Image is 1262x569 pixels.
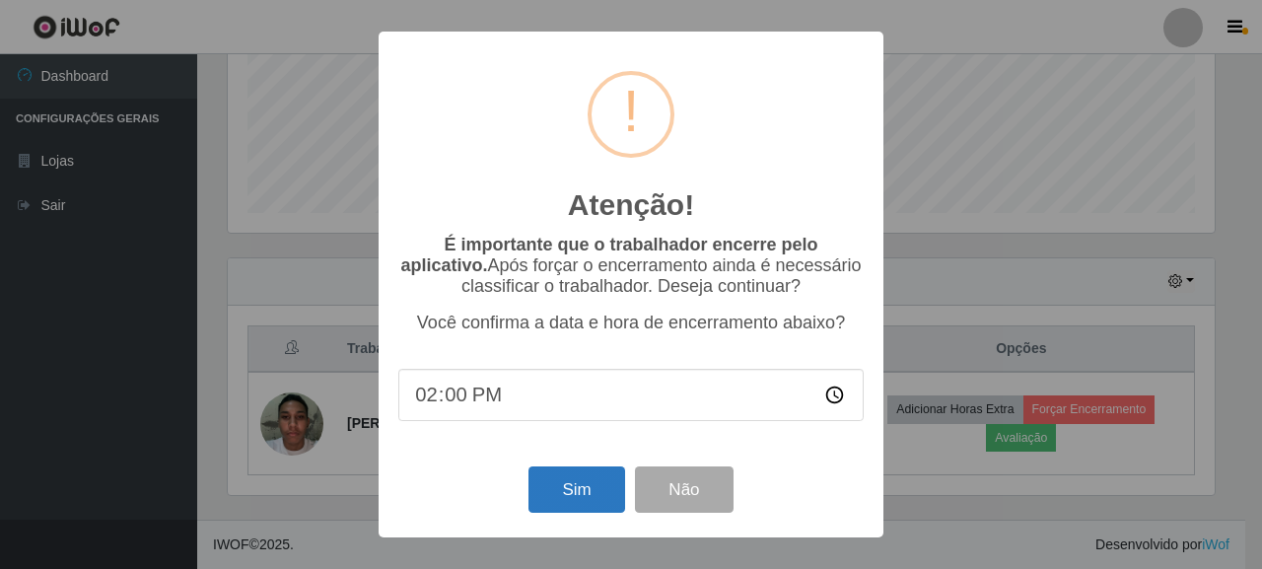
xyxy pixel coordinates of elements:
[398,235,864,297] p: Após forçar o encerramento ainda é necessário classificar o trabalhador. Deseja continuar?
[528,466,624,513] button: Sim
[400,235,817,275] b: É importante que o trabalhador encerre pelo aplicativo.
[568,187,694,223] h2: Atenção!
[635,466,733,513] button: Não
[398,313,864,333] p: Você confirma a data e hora de encerramento abaixo?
